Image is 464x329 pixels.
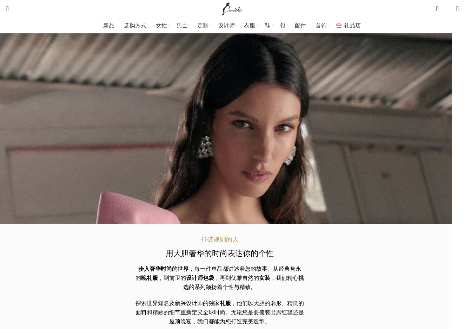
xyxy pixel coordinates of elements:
font: 首饰 [316,22,327,28]
font: 步入奢华时尚 [138,266,172,272]
a: 鞋 [265,19,273,33]
a: 网站徽标 [220,5,244,11]
font: 新品 [103,22,114,28]
a: 0 [432,2,442,16]
a: 设计师 [218,19,237,33]
font: 定制 [197,22,208,28]
a: 配件 [295,19,309,33]
font: 0 [438,4,440,8]
font: 女装 [259,275,270,281]
font: 男士 [177,22,188,28]
font: 0 [447,8,449,11]
a: 首饰 [316,19,329,33]
font: 晚礼服 [141,275,158,281]
div: 主导航 [2,19,462,33]
a: 衣服 [244,19,258,33]
font: 衣服 [244,22,255,28]
a: 男士 [177,19,190,33]
font: 女性 [156,22,167,28]
font: 的世界， [172,266,194,272]
a: 包 [280,19,288,33]
div: 我的愿望清单 [444,2,451,16]
a: 礼品店 [336,19,361,33]
font: 礼服 [220,300,231,306]
a: 选购方式 [124,19,149,33]
font: 配件 [295,22,306,28]
img: 礼品袋 [336,23,342,28]
font: 探索世界知名及新兴设计师的独家 [135,300,220,306]
a: 定制 [197,19,211,33]
font: 每一件单品都讲述着您的故事。从经典隽永的 [135,266,301,281]
font: ，我们精心挑选的系列颂扬着个性与精致。 [183,275,304,290]
font: 设计师包袋 [186,275,214,281]
font: 鞋 [265,22,270,28]
a: 新品 [103,19,117,33]
a: 搜索 [2,2,9,16]
font: ，到前卫的 [158,275,186,281]
font: 用大胆奢华的时尚表达你的个性 [166,249,274,258]
font: ，再到优雅自然的 [214,275,259,281]
font: 设计师 [218,22,235,28]
font: 礼品店 [344,22,361,28]
font: 包 [280,22,285,28]
font: 打破规则的人 [201,236,239,243]
font: ，他们以大胆的廓形、精良的面料和精妙的细节重新定义全球时尚。无论您是要盛装出席红毯还是屋顶晚宴，我们都能为您打造完美造型。 [135,300,304,324]
font: 选购方式 [124,22,146,28]
a: 女性 [156,19,170,33]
